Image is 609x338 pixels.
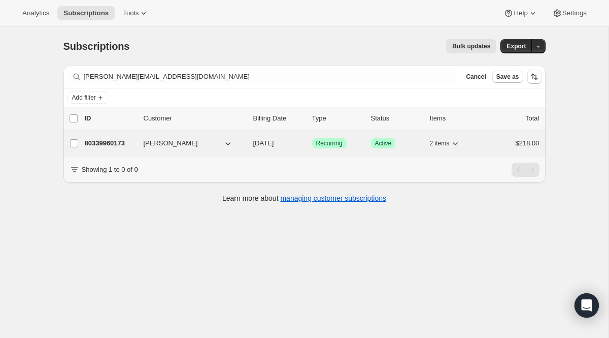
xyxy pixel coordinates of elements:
[253,139,274,147] span: [DATE]
[312,113,363,124] div: Type
[375,139,392,147] span: Active
[514,9,527,17] span: Help
[144,138,198,148] span: [PERSON_NAME]
[430,139,450,147] span: 2 items
[497,6,544,20] button: Help
[117,6,155,20] button: Tools
[574,293,599,318] div: Open Intercom Messenger
[85,136,539,150] div: 80339960173[PERSON_NAME][DATE]SuccessRecurringSuccessActive2 items$218.00
[506,42,526,50] span: Export
[462,71,490,83] button: Cancel
[527,70,542,84] button: Sort the results
[492,71,523,83] button: Save as
[85,138,136,148] p: 80339960173
[525,113,539,124] p: Total
[496,73,519,81] span: Save as
[512,163,539,177] nav: Pagination
[138,135,239,151] button: [PERSON_NAME]
[123,9,139,17] span: Tools
[22,9,49,17] span: Analytics
[546,6,593,20] button: Settings
[253,113,304,124] p: Billing Date
[84,70,456,84] input: Filter subscribers
[222,193,386,203] p: Learn more about
[57,6,115,20] button: Subscriptions
[82,165,138,175] p: Showing 1 to 0 of 0
[466,73,486,81] span: Cancel
[63,41,130,52] span: Subscriptions
[316,139,343,147] span: Recurring
[430,113,481,124] div: Items
[72,94,96,102] span: Add filter
[452,42,490,50] span: Bulk updates
[67,91,108,104] button: Add filter
[562,9,587,17] span: Settings
[16,6,55,20] button: Analytics
[371,113,422,124] p: Status
[85,113,539,124] div: IDCustomerBilling DateTypeStatusItemsTotal
[446,39,496,53] button: Bulk updates
[85,113,136,124] p: ID
[280,194,386,202] a: managing customer subscriptions
[63,9,109,17] span: Subscriptions
[144,113,245,124] p: Customer
[430,136,461,150] button: 2 items
[516,139,539,147] span: $218.00
[500,39,532,53] button: Export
